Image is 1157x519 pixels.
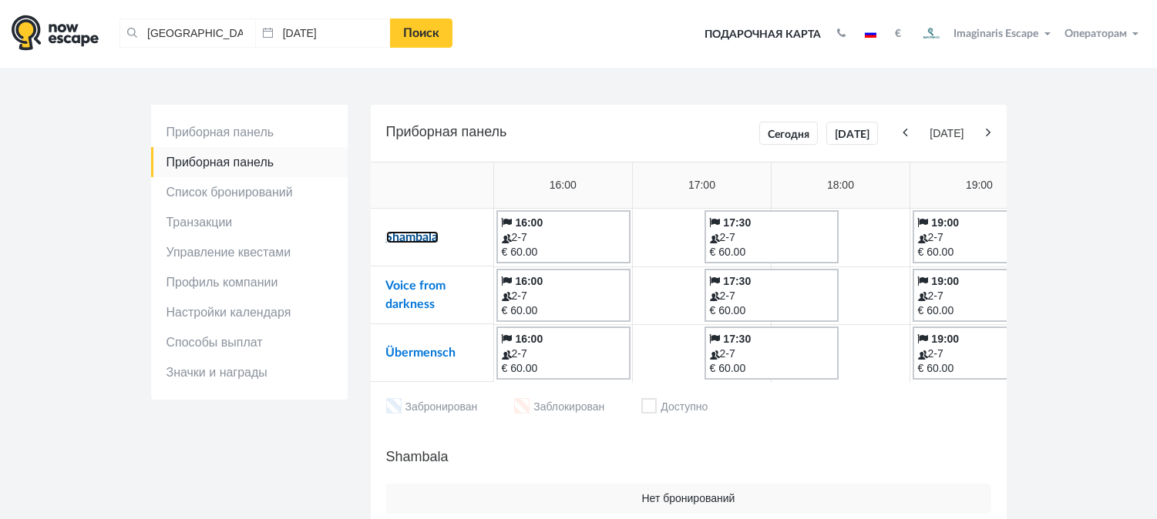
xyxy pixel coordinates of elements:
div: € 60.00 [502,361,625,376]
input: Город или название квеста [119,18,255,48]
a: Übermensch [386,347,456,359]
a: 16:00 2-7 € 60.00 [496,326,631,380]
a: 16:00 2-7 € 60.00 [496,269,631,322]
button: € [887,26,909,42]
div: 2-7 [918,230,1041,245]
input: Дата [255,18,391,48]
a: Профиль компании [151,267,348,297]
div: € 60.00 [918,245,1041,259]
b: 17:30 [723,216,751,229]
a: 17:30 2-7 € 60.00 [705,210,839,263]
h5: Shambala [386,445,991,468]
img: ru.jpg [865,30,876,38]
div: 2-7 [502,230,625,245]
div: € 60.00 [710,245,833,259]
a: 19:00 2-7 € 60.00 [913,269,1047,322]
b: 17:30 [723,333,751,345]
a: Настройки календаря [151,297,348,327]
div: 2-7 [502,347,625,361]
a: 19:00 2-7 € 60.00 [913,326,1047,380]
strong: € [895,28,901,39]
div: € 60.00 [710,361,833,376]
li: Заблокирован [514,398,604,417]
a: Shambala [386,231,439,243]
a: Поиск [390,18,452,48]
a: Транзакции [151,207,348,237]
span: [DATE] [911,126,982,141]
a: 16:00 2-7 € 60.00 [496,210,631,263]
div: 2-7 [710,230,833,245]
div: € 60.00 [502,245,625,259]
div: 2-7 [502,289,625,303]
a: 17:30 2-7 € 60.00 [705,269,839,322]
li: Доступно [641,398,708,417]
a: Voice from darkness [386,280,446,310]
a: Сегодня [759,122,818,145]
button: Операторам [1061,26,1145,42]
div: 2-7 [918,289,1041,303]
a: Список бронирований [151,177,348,207]
img: logo [12,15,99,51]
b: 19:00 [931,275,959,287]
a: 19:00 2-7 € 60.00 [913,210,1047,263]
li: Забронирован [386,398,478,417]
button: Imaginaris Escape [913,18,1058,49]
b: 16:00 [515,216,543,229]
h5: Приборная панель [386,120,991,146]
a: [DATE] [826,122,878,145]
div: 2-7 [710,347,833,361]
a: Подарочная карта [699,18,826,52]
div: € 60.00 [502,303,625,318]
div: 2-7 [918,347,1041,361]
div: 2-7 [710,289,833,303]
b: 19:00 [931,333,959,345]
div: € 60.00 [918,303,1041,318]
a: Способы выплат [151,327,348,357]
b: 19:00 [931,216,959,229]
div: € 60.00 [710,303,833,318]
a: Значки и награды [151,357,348,387]
div: € 60.00 [918,361,1041,376]
td: Нет бронирований [386,484,991,514]
a: Приборная панель [151,117,348,147]
b: 16:00 [515,275,543,287]
span: Операторам [1065,28,1127,39]
b: 16:00 [515,333,543,345]
a: Управление квестами [151,237,348,267]
a: Приборная панель [151,147,348,177]
b: 17:30 [723,275,751,287]
span: Imaginaris Escape [954,25,1039,39]
a: 17:30 2-7 € 60.00 [705,326,839,380]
